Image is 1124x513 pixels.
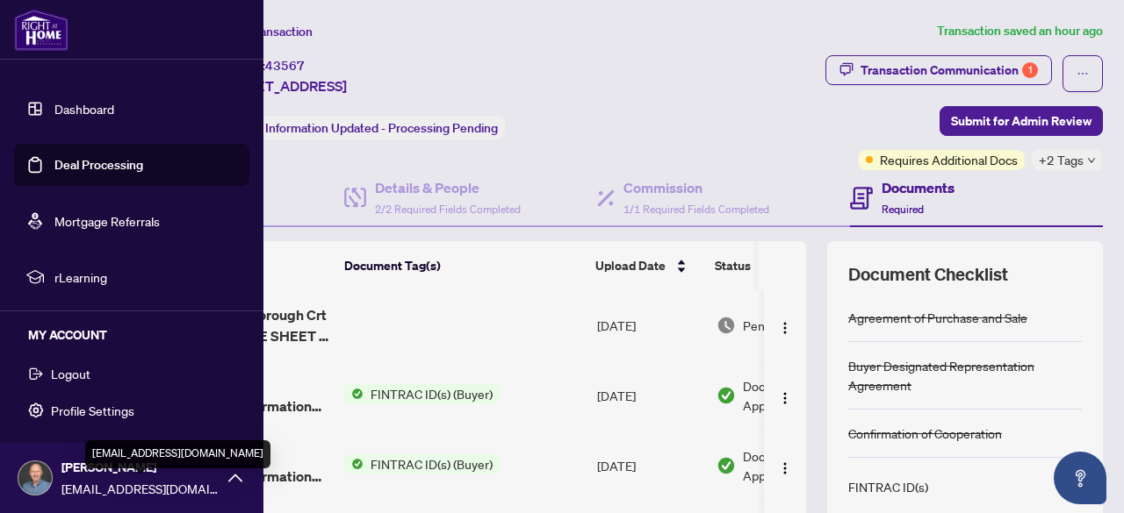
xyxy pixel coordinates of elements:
[848,424,1002,443] div: Confirmation of Cooperation
[590,290,710,360] td: [DATE]
[1087,156,1096,165] span: down
[344,384,364,403] img: Status Icon
[717,316,736,335] img: Document Status
[778,321,792,335] img: Logo
[743,376,852,415] span: Document Approved
[219,24,313,39] span: View Transaction
[951,107,1092,135] span: Submit for Admin Review
[623,177,769,198] h4: Commission
[14,9,68,51] img: logo
[54,267,237,287] span: rLearning
[825,55,1052,85] button: Transaction Communication1
[848,262,1008,287] span: Document Checklist
[778,391,792,405] img: Logo
[344,454,364,474] img: Status Icon
[595,256,666,275] span: Upload Date
[743,316,831,335] span: Pending Review
[771,311,799,339] button: Logo
[85,440,270,468] div: [EMAIL_ADDRESS][DOMAIN_NAME]
[218,75,347,96] span: [STREET_ADDRESS]
[940,106,1103,136] button: Submit for Admin Review
[715,256,751,275] span: Status
[54,157,143,173] a: Deal Processing
[771,452,799,480] button: Logo
[848,477,928,496] div: FINTRAC ID(s)
[880,150,1018,169] span: Requires Additional Docs
[1077,68,1089,80] span: ellipsis
[364,384,500,403] span: FINTRAC ID(s) (Buyer)
[848,308,1027,327] div: Agreement of Purchase and Sale
[28,325,249,345] h5: MY ACCOUNT
[375,203,521,216] span: 2/2 Required Fields Completed
[265,120,498,136] span: Information Updated - Processing Pending
[743,446,852,485] span: Document Approved
[717,456,736,475] img: Document Status
[882,177,955,198] h4: Documents
[337,241,588,290] th: Document Tag(s)
[717,386,736,405] img: Document Status
[344,454,500,474] button: Status IconFINTRAC ID(s) (Buyer)
[771,381,799,410] button: Logo
[937,21,1103,41] article: Transaction saved an hour ago
[14,359,249,388] button: Logout
[364,454,500,474] span: FINTRAC ID(s) (Buyer)
[1054,452,1106,504] button: Open asap
[1039,150,1084,170] span: +2 Tags
[708,241,857,290] th: Status
[61,479,220,498] span: [EMAIL_ADDRESS][DOMAIN_NAME]
[861,56,1038,84] div: Transaction Communication
[848,356,1082,395] div: Buyer Designated Representation Agreement
[1022,62,1038,78] div: 1
[882,203,924,216] span: Required
[54,213,160,229] a: Mortgage Referrals
[590,360,710,431] td: [DATE]
[14,395,249,425] button: Profile Settings
[344,384,500,403] button: Status IconFINTRAC ID(s) (Buyer)
[54,101,114,117] a: Dashboard
[375,177,521,198] h4: Details & People
[588,241,708,290] th: Upload Date
[590,431,710,501] td: [DATE]
[51,360,90,388] span: Logout
[778,461,792,475] img: Logo
[623,203,769,216] span: 1/1 Required Fields Completed
[61,458,220,477] span: [PERSON_NAME]
[218,116,505,139] div: Status:
[51,396,134,424] span: Profile Settings
[265,58,305,74] span: 43567
[18,461,52,495] img: Profile Icon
